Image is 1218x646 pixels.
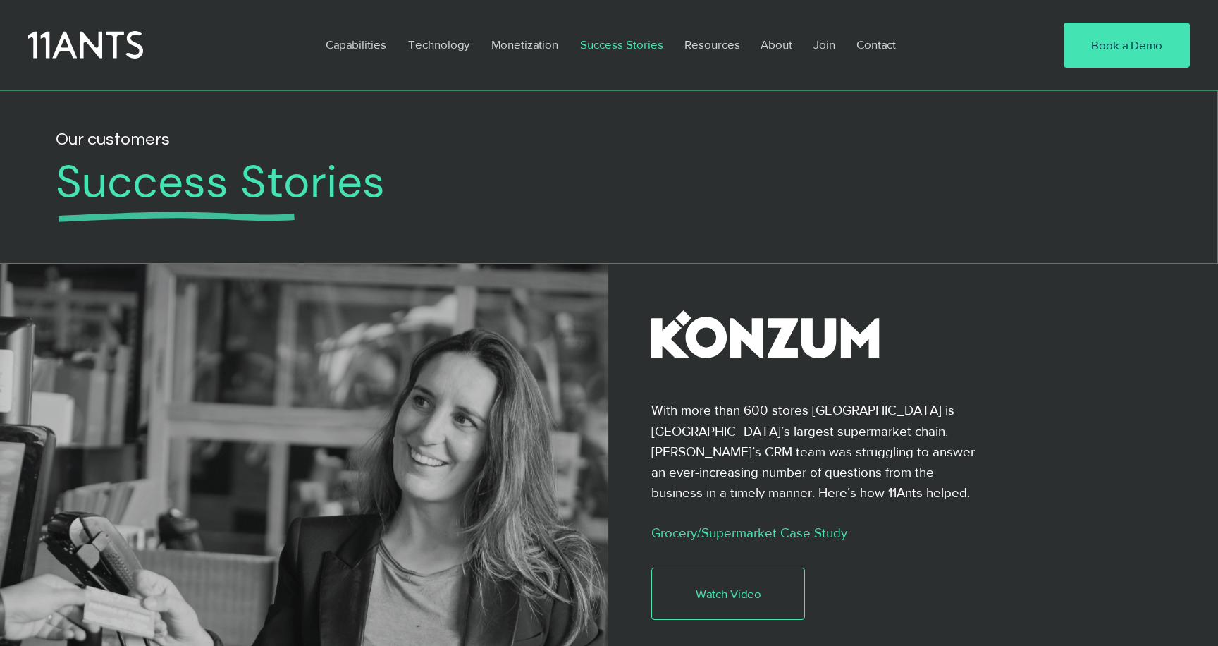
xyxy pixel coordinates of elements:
h1: Success Stories [56,155,1095,209]
a: Book a Demo [1064,23,1190,68]
a: Success Stories [570,28,674,61]
a: Monetization [481,28,570,61]
a: Grocery/Supermarket Case Study [651,525,847,540]
a: About [750,28,803,61]
p: Contact [849,28,903,61]
p: Monetization [484,28,565,61]
p: With more than 600 stores [GEOGRAPHIC_DATA] is [GEOGRAPHIC_DATA]’s largest supermarket chain. [PE... [651,400,983,503]
a: Technology [398,28,481,61]
nav: Site [315,28,1021,61]
a: Contact [846,28,908,61]
p: About [753,28,799,61]
p: Resources [677,28,747,61]
p: Capabilities [319,28,393,61]
p: Success Stories [573,28,670,61]
a: Resources [674,28,750,61]
p: Technology [401,28,476,61]
a: Capabilities [315,28,398,61]
p: Join [806,28,842,61]
span: Book a Demo [1091,37,1162,54]
a: Join [803,28,846,61]
a: Watch Video [651,568,805,620]
span: Watch Video [696,585,761,602]
h2: Our customers [56,126,848,153]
